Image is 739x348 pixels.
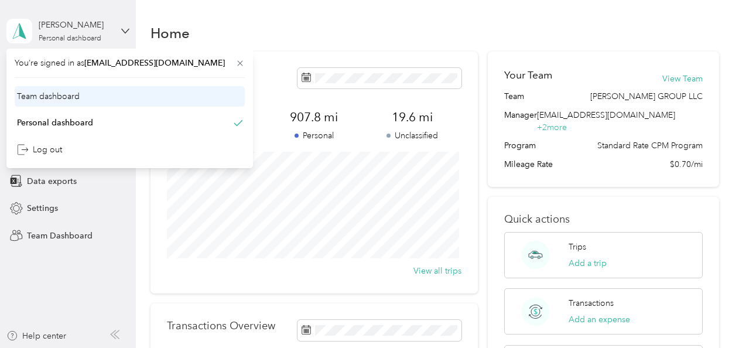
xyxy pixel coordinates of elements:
[504,139,536,152] span: Program
[590,90,703,103] span: [PERSON_NAME] GROUP LLC
[84,58,225,68] span: [EMAIL_ADDRESS][DOMAIN_NAME]
[504,213,702,226] p: Quick actions
[6,330,66,342] button: Help center
[597,139,703,152] span: Standard Rate CPM Program
[504,109,537,134] span: Manager
[363,129,461,142] p: Unclassified
[662,73,703,85] button: View Team
[569,297,614,309] p: Transactions
[17,90,80,103] div: Team dashboard
[504,90,524,103] span: Team
[504,158,553,170] span: Mileage Rate
[265,109,363,125] span: 907.8 mi
[569,241,586,253] p: Trips
[17,117,93,129] div: Personal dashboard
[265,129,363,142] p: Personal
[27,230,93,242] span: Team Dashboard
[413,265,461,277] button: View all trips
[17,144,62,156] div: Log out
[673,282,739,348] iframe: Everlance-gr Chat Button Frame
[537,110,675,120] span: [EMAIL_ADDRESS][DOMAIN_NAME]
[569,257,607,269] button: Add a trip
[167,320,275,332] p: Transactions Overview
[569,313,630,326] button: Add an expense
[39,35,101,42] div: Personal dashboard
[670,158,703,170] span: $0.70/mi
[27,175,77,187] span: Data exports
[363,109,461,125] span: 19.6 mi
[504,68,552,83] h2: Your Team
[39,19,112,31] div: [PERSON_NAME]
[27,202,58,214] span: Settings
[150,27,190,39] h1: Home
[537,122,567,132] span: + 2 more
[15,57,245,69] span: You’re signed in as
